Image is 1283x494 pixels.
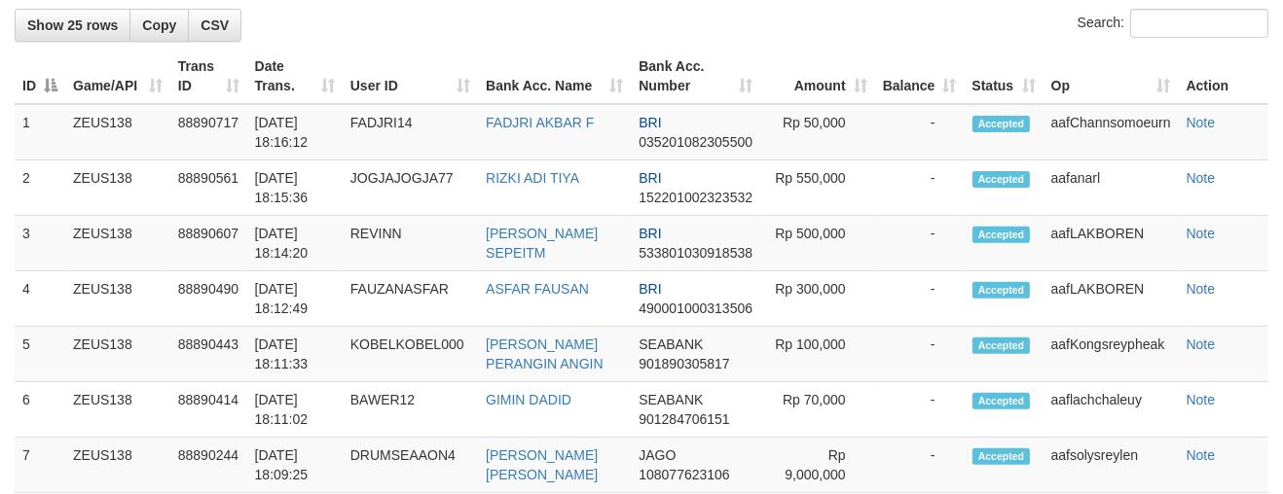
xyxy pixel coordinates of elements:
td: KOBELKOBEL000 [343,327,478,382]
a: Note [1187,115,1216,130]
td: - [875,327,965,382]
span: Copy [142,18,176,33]
td: Rp 50,000 [760,104,874,160]
td: 3 [15,216,65,271]
td: Rp 300,000 [760,271,874,327]
td: [DATE] 18:16:12 [247,104,343,160]
a: Note [1187,392,1216,407]
td: aafChannsomoeurn [1044,104,1179,160]
td: - [875,104,965,160]
span: Accepted [972,448,1031,465]
td: 7 [15,438,65,493]
th: Bank Acc. Number: activate to sort column ascending [631,49,760,104]
td: Rp 70,000 [760,382,874,438]
td: ZEUS138 [65,160,170,216]
input: Search: [1130,9,1268,38]
span: CSV [201,18,229,33]
span: Copy 901284706151 to clipboard [639,411,729,427]
span: Copy 533801030918538 to clipboard [639,245,752,261]
a: Note [1187,281,1216,297]
span: Copy 901890305817 to clipboard [639,356,729,371]
td: aafKongsreypheak [1044,327,1179,382]
td: JOGJAJOGJA77 [343,160,478,216]
span: BRI [639,170,661,186]
td: Rp 9,000,000 [760,438,874,493]
th: Balance: activate to sort column ascending [875,49,965,104]
a: FADJRI AKBAR F [486,115,594,130]
th: Game/API: activate to sort column ascending [65,49,170,104]
span: BRI [639,281,661,297]
td: - [875,160,965,216]
span: Copy 152201002323532 to clipboard [639,190,752,205]
td: Rp 100,000 [760,327,874,382]
span: Accepted [972,393,1031,409]
td: 88890490 [170,271,247,327]
td: REVINN [343,216,478,271]
td: - [875,438,965,493]
td: Rp 550,000 [760,160,874,216]
th: User ID: activate to sort column ascending [343,49,478,104]
a: [PERSON_NAME] [PERSON_NAME] [486,447,598,482]
td: 88890717 [170,104,247,160]
td: - [875,382,965,438]
td: 88890414 [170,382,247,438]
td: BAWER12 [343,382,478,438]
td: 6 [15,382,65,438]
td: ZEUS138 [65,382,170,438]
td: 2 [15,160,65,216]
td: ZEUS138 [65,327,170,382]
a: CSV [188,9,241,42]
td: FAUZANASFAR [343,271,478,327]
td: ZEUS138 [65,438,170,493]
td: Rp 500,000 [760,216,874,271]
span: BRI [639,115,661,130]
th: Action [1179,49,1268,104]
span: JAGO [639,447,676,463]
th: Op: activate to sort column ascending [1044,49,1179,104]
span: Accepted [972,227,1031,243]
td: 1 [15,104,65,160]
span: Copy 490001000313506 to clipboard [639,300,752,316]
span: Accepted [972,171,1031,188]
td: - [875,271,965,327]
span: Accepted [972,282,1031,299]
span: SEABANK [639,392,703,407]
th: Status: activate to sort column ascending [965,49,1044,104]
a: RIZKI ADI TIYA [486,170,579,186]
td: aafanarl [1044,160,1179,216]
td: - [875,216,965,271]
td: [DATE] 18:11:33 [247,327,343,382]
a: [PERSON_NAME] PERANGIN ANGIN [486,336,604,371]
th: Trans ID: activate to sort column ascending [170,49,247,104]
td: [DATE] 18:12:49 [247,271,343,327]
label: Search: [1078,9,1268,38]
th: Amount: activate to sort column ascending [760,49,874,104]
span: BRI [639,226,661,241]
td: 88890561 [170,160,247,216]
span: Accepted [972,116,1031,132]
span: Show 25 rows [27,18,118,33]
td: aafsolysreylen [1044,438,1179,493]
td: 88890244 [170,438,247,493]
a: Copy [129,9,189,42]
td: aaflachchaleuy [1044,382,1179,438]
a: Note [1187,447,1216,463]
td: DRUMSEAAON4 [343,438,478,493]
a: Note [1187,170,1216,186]
td: [DATE] 18:09:25 [247,438,343,493]
a: Show 25 rows [15,9,130,42]
a: [PERSON_NAME] SEPEITM [486,226,598,261]
a: Note [1187,336,1216,352]
td: [DATE] 18:15:36 [247,160,343,216]
td: 88890443 [170,327,247,382]
a: ASFAR FAUSAN [486,281,589,297]
a: Note [1187,226,1216,241]
td: 4 [15,271,65,327]
span: SEABANK [639,336,703,352]
span: Copy 035201082305500 to clipboard [639,134,752,150]
td: aafLAKBOREN [1044,216,1179,271]
th: Date Trans.: activate to sort column ascending [247,49,343,104]
td: [DATE] 18:14:20 [247,216,343,271]
td: ZEUS138 [65,216,170,271]
td: [DATE] 18:11:02 [247,382,343,438]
